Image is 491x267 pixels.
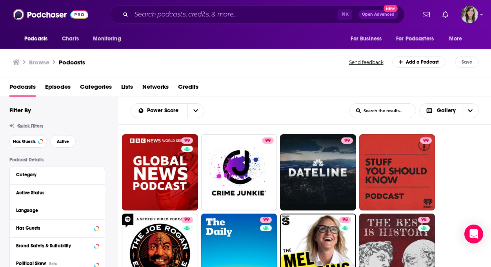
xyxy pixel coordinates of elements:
button: Active [50,135,76,148]
h2: Filter By [9,106,31,114]
span: 99 [423,137,429,145]
button: Show profile menu [461,6,478,23]
button: open menu [391,31,445,46]
a: 99 [262,137,274,144]
p: Podcast Details [9,157,105,163]
a: Podcasts [59,59,85,66]
button: Open AdvancedNew [358,10,398,19]
h2: Choose List sort [131,103,204,118]
a: Show notifications dropdown [420,8,433,21]
button: Has Guests [16,223,98,233]
h3: Browse [29,59,49,66]
a: Show notifications dropdown [439,8,451,21]
a: 99 [122,134,198,210]
button: Brand Safety & Suitability [16,241,98,251]
button: open menu [444,31,472,46]
a: 99 [341,137,353,144]
div: Brand Safety & Suitability [16,243,92,249]
span: Gallery [437,108,456,113]
div: Category [16,172,93,177]
button: Category [16,170,98,179]
button: open menu [19,31,58,46]
a: 99 [359,134,435,210]
span: Podcasts [24,33,47,44]
button: Language [16,205,98,215]
span: Monitoring [93,33,121,44]
button: open menu [187,104,204,118]
span: For Business [351,33,382,44]
a: 98 [339,217,351,223]
div: Has Guests [16,225,92,231]
span: Power Score [147,108,181,113]
span: 99 [263,216,269,224]
a: 98 [418,217,430,223]
div: Beta [49,261,58,266]
span: New [384,5,398,12]
a: 99 [181,137,193,144]
a: 99 [201,134,277,210]
div: Active Status [16,190,93,196]
a: Podcasts [9,80,36,97]
span: Open Advanced [362,13,395,16]
span: 99 [265,137,271,145]
span: Logged in as devinandrade [461,6,478,23]
button: Active Status [16,188,98,198]
a: Credits [178,80,198,97]
span: ⌘ K [338,9,352,20]
a: 99 [181,217,193,223]
button: Save [455,57,479,68]
span: 99 [184,137,190,145]
span: Quick Filters [17,123,43,129]
a: Categories [80,80,112,97]
button: Send feedback [347,59,386,66]
a: 99 [260,217,272,223]
button: Choose View [419,103,479,118]
button: open menu [131,108,187,113]
span: Active [57,139,69,144]
img: User Profile [461,6,478,23]
span: 99 [184,216,190,224]
span: 98 [342,216,348,224]
button: open menu [87,31,131,46]
span: Political Skew [16,261,46,266]
span: Charts [62,33,79,44]
span: Has Guests [13,139,36,144]
div: Language [16,208,93,213]
a: Episodes [45,80,71,97]
a: 99 [420,137,432,144]
a: Lists [121,80,133,97]
div: Search podcasts, credits, & more... [110,5,405,24]
button: Has Guests [9,135,47,148]
a: Charts [57,31,84,46]
img: Podchaser - Follow, Share and Rate Podcasts [13,7,88,22]
a: Add a Podcast [392,57,446,68]
span: 98 [421,216,427,224]
button: open menu [345,31,391,46]
input: Search podcasts, credits, & more... [131,8,338,21]
div: Open Intercom Messenger [464,225,483,243]
span: More [449,33,462,44]
a: 99 [280,134,356,210]
span: For Podcasters [396,33,434,44]
span: 99 [344,137,350,145]
a: Networks [142,80,169,97]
